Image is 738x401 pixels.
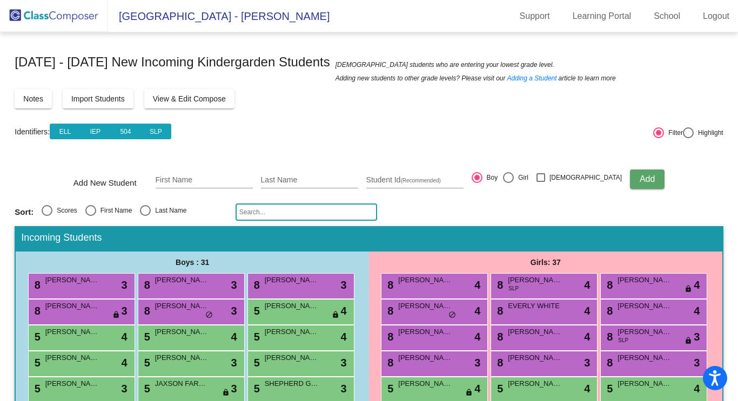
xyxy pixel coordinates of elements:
[584,277,590,293] span: 4
[142,357,150,369] span: 5
[694,303,700,319] span: 4
[474,380,480,397] span: 4
[112,311,120,320] span: lock
[15,89,52,108] button: Notes
[205,311,213,320] span: do_not_disturb_alt
[50,124,80,139] button: ELL
[261,176,358,185] input: Last Name
[151,206,186,215] div: Last Name
[32,305,41,317] span: 8
[645,8,689,25] a: School
[604,357,613,369] span: 8
[32,331,41,343] span: 5
[265,275,319,286] span: [PERSON_NAME]
[398,275,452,286] span: [PERSON_NAME]
[15,127,50,136] a: Identifiers:
[265,378,319,389] span: SHEPHERD GREEK
[251,305,260,317] span: 5
[63,89,133,108] button: Import Students
[251,331,260,343] span: 5
[694,380,700,397] span: 4
[494,357,503,369] span: 8
[153,94,226,103] span: View & Edit Compose
[341,329,347,345] span: 4
[604,279,613,291] span: 8
[584,329,590,345] span: 4
[564,8,640,25] a: Learning Portal
[45,352,99,363] span: [PERSON_NAME]
[604,383,613,395] span: 5
[15,205,227,219] mat-radio-group: Select an option
[80,124,111,139] button: IEP
[32,383,41,395] span: 5
[142,305,150,317] span: 8
[508,275,562,286] span: [PERSON_NAME]
[231,355,237,371] span: 3
[618,352,672,363] span: [PERSON_NAME]
[507,73,557,84] a: Adding a Student
[122,277,128,293] span: 3
[341,303,347,319] span: 4
[369,252,722,273] div: Girls: 37
[508,284,519,293] span: SLP
[398,301,452,311] span: [PERSON_NAME]
[604,305,613,317] span: 8
[71,94,125,103] span: Import Students
[45,301,99,311] span: [PERSON_NAME] [PERSON_NAME]
[508,378,562,389] span: [PERSON_NAME]
[474,355,480,371] span: 3
[630,169,665,189] button: Add
[108,8,330,25] span: [GEOGRAPHIC_DATA] - [PERSON_NAME]
[265,301,319,311] span: [PERSON_NAME]
[140,124,171,139] button: SLP
[494,331,503,343] span: 8
[45,378,99,389] span: [PERSON_NAME]
[694,277,700,293] span: 4
[685,337,692,345] span: lock
[251,383,260,395] span: 5
[618,327,672,337] span: [PERSON_NAME]
[23,94,43,103] span: Notes
[385,331,393,343] span: 8
[474,277,480,293] span: 4
[385,383,393,395] span: 5
[336,73,616,84] span: Adding new students to other grade levels? Please visit our article to learn more
[694,128,723,138] div: Highlight
[474,303,480,319] span: 4
[32,357,41,369] span: 5
[341,380,347,397] span: 3
[122,329,128,345] span: 4
[155,327,209,337] span: [PERSON_NAME]
[640,174,655,183] span: Add
[122,380,128,397] span: 3
[448,311,456,320] span: do_not_disturb_alt
[494,305,503,317] span: 8
[155,275,209,286] span: [PERSON_NAME]
[231,380,237,397] span: 3
[482,173,498,182] div: Boy
[514,173,528,182] div: Girl
[341,355,347,371] span: 3
[251,357,260,369] span: 5
[122,355,128,371] span: 4
[155,301,209,311] span: [PERSON_NAME]
[465,389,473,397] span: lock
[385,279,393,291] span: 8
[15,53,330,71] span: [DATE] - [DATE] New Incoming Kindergarden Students
[385,357,393,369] span: 8
[694,355,700,371] span: 3
[336,59,554,70] span: [DEMOGRAPHIC_DATA] students who are entering your lowest grade level.
[508,301,562,311] span: EVERLY WHITE
[251,279,260,291] span: 8
[45,275,99,286] span: [PERSON_NAME]
[231,277,237,293] span: 3
[32,279,41,291] span: 8
[142,383,150,395] span: 5
[618,378,672,389] span: [PERSON_NAME]
[45,327,99,337] span: [PERSON_NAME]
[52,206,77,215] div: Scores
[618,301,672,311] span: [PERSON_NAME]
[508,327,562,337] span: [PERSON_NAME]
[694,8,738,25] a: Logout
[265,327,319,337] span: [PERSON_NAME]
